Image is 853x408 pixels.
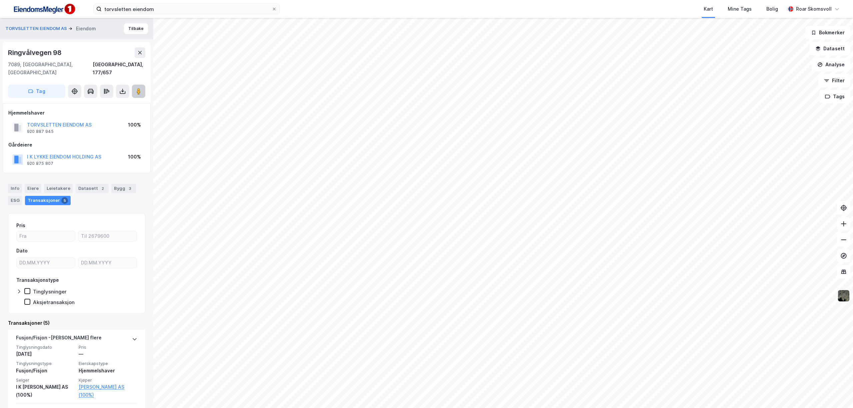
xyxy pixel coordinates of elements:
input: Fra [17,231,75,241]
button: Tag [8,85,65,98]
input: DD.MM.YYYY [17,258,75,268]
div: Fusjon/Fisjon - [PERSON_NAME] flere [16,334,102,344]
img: F4PB6Px+NJ5v8B7XTbfpPpyloAAAAASUVORK5CYII= [11,2,77,17]
div: 100% [128,153,141,161]
div: Ringvålvegen 98 [8,47,63,58]
div: 2 [99,185,106,192]
div: 920 887 945 [27,129,54,134]
div: Tinglysninger [33,288,67,295]
div: ESG [8,196,22,205]
div: Aksjetransaksjon [33,299,75,305]
span: Tinglysningstype [16,361,75,366]
div: Eiere [25,184,41,193]
div: Leietakere [44,184,73,193]
div: [DATE] [16,350,75,358]
div: 5 [61,197,68,204]
a: [PERSON_NAME] AS (100%) [79,383,137,399]
div: Kontrollprogram for chat [820,376,853,408]
input: Søk på adresse, matrikkel, gårdeiere, leietakere eller personer [102,4,272,14]
button: TORVSLETTEN EIENDOM AS [5,25,68,32]
iframe: Chat Widget [820,376,853,408]
div: Datasett [76,184,109,193]
div: Transaksjonstype [16,276,59,284]
div: Transaksjoner (5) [8,319,145,327]
div: Dato [16,247,28,255]
button: Tilbake [124,23,148,34]
div: Hjemmelshaver [8,109,145,117]
span: Tinglysningsdato [16,344,75,350]
span: Eierskapstype [79,361,137,366]
div: Gårdeiere [8,141,145,149]
div: 100% [128,121,141,129]
div: Transaksjoner [25,196,71,205]
div: [GEOGRAPHIC_DATA], 177/657 [93,61,145,77]
div: Bygg [111,184,136,193]
button: Datasett [810,42,850,55]
span: Kjøper [79,377,137,383]
div: Mine Tags [728,5,752,13]
div: I K [PERSON_NAME] AS (100%) [16,383,75,399]
div: — [79,350,137,358]
button: Tags [819,90,850,103]
div: Roar Skomsvoll [796,5,832,13]
div: Eiendom [76,25,96,33]
button: Bokmerker [805,26,850,39]
img: 9k= [837,289,850,302]
div: Pris [16,221,25,229]
input: DD.MM.YYYY [78,258,137,268]
span: Pris [79,344,137,350]
div: Kart [704,5,713,13]
span: Selger [16,377,75,383]
div: Hjemmelshaver [79,367,137,375]
div: Info [8,184,22,193]
div: Fusjon/Fisjon [16,367,75,375]
button: Analyse [812,58,850,71]
button: Filter [818,74,850,87]
div: 7089, [GEOGRAPHIC_DATA], [GEOGRAPHIC_DATA] [8,61,93,77]
div: Bolig [766,5,778,13]
input: Til 2679600 [78,231,137,241]
div: 3 [127,185,133,192]
div: 920 875 807 [27,161,53,166]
